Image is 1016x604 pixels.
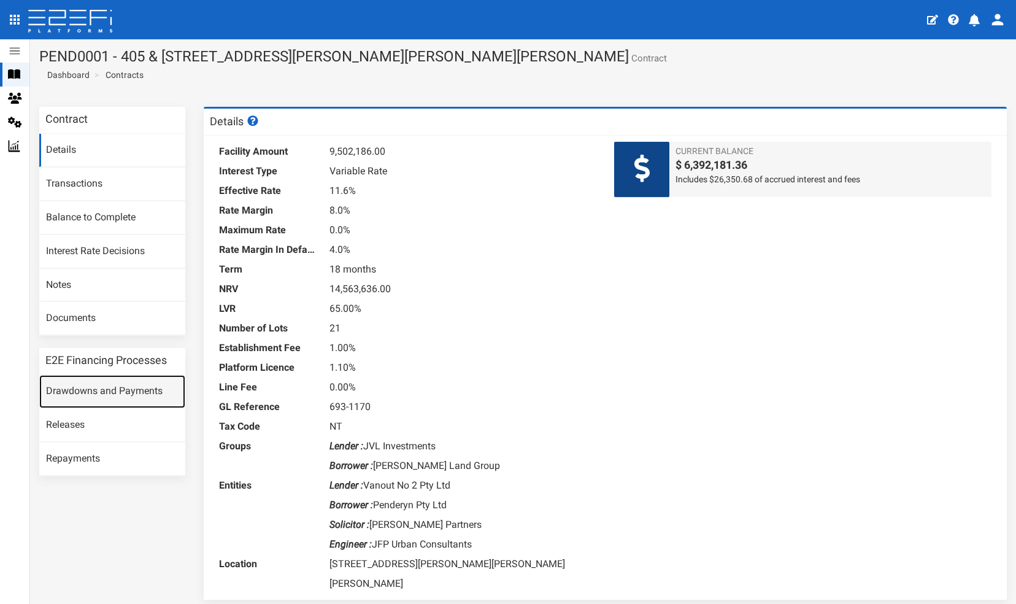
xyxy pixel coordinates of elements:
[219,299,317,319] dt: LVR
[329,161,596,181] dd: Variable Rate
[39,269,185,302] a: Notes
[39,134,185,167] a: Details
[39,302,185,335] a: Documents
[39,375,185,408] a: Drawdowns and Payments
[329,299,596,319] dd: 65.00%
[329,319,596,338] dd: 21
[219,417,317,436] dt: Tax Code
[42,69,90,81] a: Dashboard
[45,355,167,366] h3: E2E Financing Processes
[329,460,373,471] i: Borrower :
[329,535,596,554] dd: JFP Urban Consultants
[329,440,363,452] i: Lender :
[329,338,596,358] dd: 1.00%
[675,145,985,157] span: Current Balance
[329,479,363,491] i: Lender :
[329,377,596,397] dd: 0.00%
[219,358,317,377] dt: Platform Licence
[39,235,185,268] a: Interest Rate Decisions
[219,181,317,201] dt: Effective Rate
[329,519,369,530] i: Solicitor :
[39,48,1007,64] h1: PEND0001 - 405 & [STREET_ADDRESS][PERSON_NAME][PERSON_NAME][PERSON_NAME]
[219,161,317,181] dt: Interest Type
[39,409,185,442] a: Releases
[329,260,596,279] dd: 18 months
[329,456,596,476] dd: [PERSON_NAME] Land Group
[675,157,985,173] span: $ 6,392,181.36
[219,240,317,260] dt: Rate Margin In Default
[329,142,596,161] dd: 9,502,186.00
[329,436,596,456] dd: JVL Investments
[219,279,317,299] dt: NRV
[42,70,90,80] span: Dashboard
[219,220,317,240] dt: Maximum Rate
[219,436,317,456] dt: Groups
[219,397,317,417] dt: GL Reference
[45,114,88,125] h3: Contract
[219,476,317,495] dt: Entities
[329,240,596,260] dd: 4.0%
[39,201,185,234] a: Balance to Complete
[39,443,185,476] a: Repayments
[329,358,596,377] dd: 1.10%
[219,201,317,220] dt: Rate Margin
[629,54,667,63] small: Contract
[329,538,372,550] i: Engineer :
[329,554,596,594] dd: [STREET_ADDRESS][PERSON_NAME][PERSON_NAME][PERSON_NAME]
[39,168,185,201] a: Transactions
[675,173,985,185] span: Includes $26,350.68 of accrued interest and fees
[329,201,596,220] dd: 8.0%
[329,495,596,515] dd: Penderyn Pty Ltd
[329,397,596,417] dd: 693-1170
[329,220,596,240] dd: 0.0%
[106,69,144,81] a: Contracts
[329,499,373,511] i: Borrower :
[219,377,317,397] dt: Line Fee
[329,279,596,299] dd: 14,563,636.00
[219,142,317,161] dt: Facility Amount
[210,115,260,127] h3: Details
[219,319,317,338] dt: Number of Lots
[329,417,596,436] dd: NT
[219,260,317,279] dt: Term
[329,476,596,495] dd: Vanout No 2 Pty Ltd
[329,515,596,535] dd: [PERSON_NAME] Partners
[219,338,317,358] dt: Establishment Fee
[329,181,596,201] dd: 11.6%
[219,554,317,574] dt: Location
